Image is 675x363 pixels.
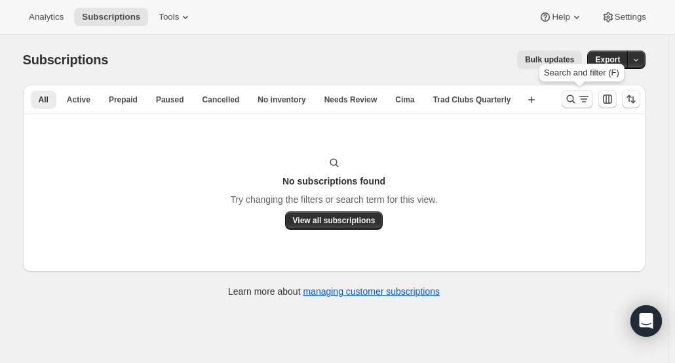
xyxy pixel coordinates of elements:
p: Learn more about [228,285,440,298]
span: Tools [159,12,179,22]
span: Prepaid [109,95,138,105]
span: Active [67,95,90,105]
p: Try changing the filters or search term for this view. [230,193,437,206]
button: View all subscriptions [285,211,383,230]
h3: No subscriptions found [282,175,385,188]
span: All [39,95,48,105]
button: Subscriptions [74,8,148,26]
button: Export [587,51,628,69]
button: Create new view [521,91,542,109]
span: Analytics [29,12,64,22]
button: Settings [594,8,654,26]
span: Cima [395,95,414,105]
span: Needs Review [324,95,377,105]
button: Customize table column order and visibility [598,90,617,108]
span: Bulk updates [525,54,574,65]
span: Paused [156,95,184,105]
button: Search and filter results [562,90,593,108]
div: Open Intercom Messenger [630,305,662,337]
span: Subscriptions [23,53,109,67]
button: Bulk updates [517,51,582,69]
span: Trad Clubs Quarterly [433,95,511,105]
button: Sort the results [622,90,640,108]
span: Cancelled [202,95,240,105]
span: Export [595,54,620,65]
a: managing customer subscriptions [303,286,440,297]
button: Tools [151,8,200,26]
span: Help [552,12,569,22]
span: Settings [615,12,646,22]
span: Subscriptions [82,12,140,22]
span: View all subscriptions [293,215,376,226]
span: No inventory [258,95,305,105]
button: Help [531,8,590,26]
button: Analytics [21,8,71,26]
